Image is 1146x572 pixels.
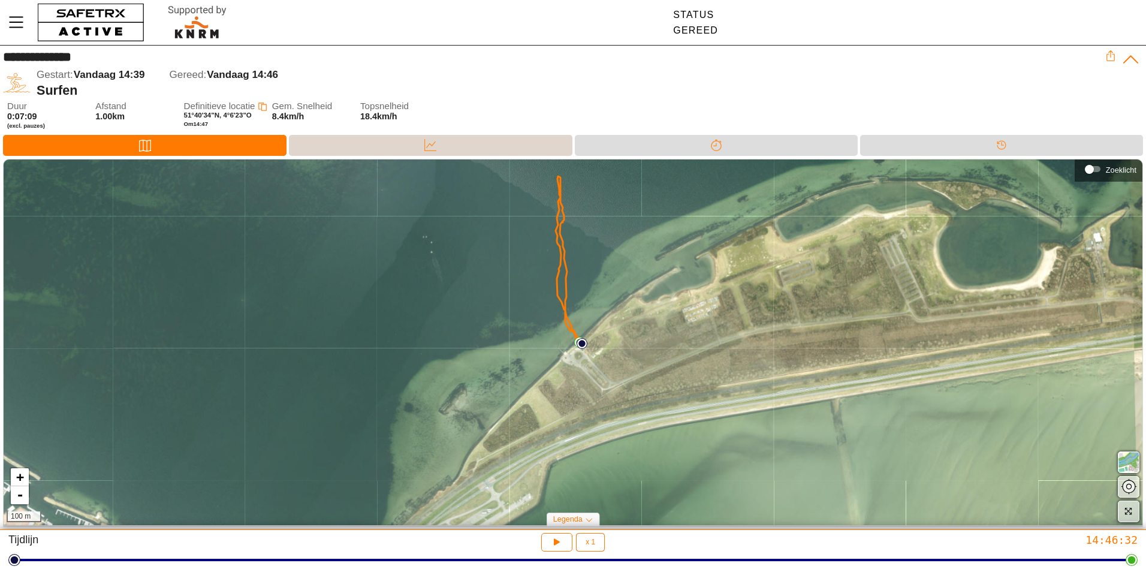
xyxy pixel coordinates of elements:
div: Kaart [3,135,286,156]
span: Gestart: [37,69,73,80]
span: Vandaag 14:46 [207,69,278,80]
div: Zoeklicht [1081,160,1136,178]
span: Gereed: [170,69,207,80]
span: 8.4km/h [272,112,304,121]
a: Zoom in [11,468,29,486]
div: Zoeklicht [1106,165,1136,174]
button: x 1 [576,533,605,552]
div: Gereed [673,25,718,36]
span: Duur [7,101,84,112]
span: 1.00km [95,112,125,121]
div: Surfen [37,83,1105,98]
img: PathEnd.svg [574,337,585,348]
div: Data [289,135,572,156]
img: RescueLogo.svg [154,3,240,42]
div: Tijdlijn [8,533,381,552]
span: Vandaag 14:39 [74,69,145,80]
span: 18.4km/h [360,112,397,121]
span: 51°40'34"N, 4°6'23"O [184,112,252,119]
img: SURFING.svg [3,69,31,97]
span: Legenda [553,515,583,523]
img: PathStart.svg [577,338,587,349]
span: Afstand [95,101,172,112]
div: Tijdlijn [860,135,1143,156]
a: Zoom out [11,486,29,504]
span: Gem. Snelheid [272,101,349,112]
span: (excl. pauzes) [7,122,84,130]
span: Om 14:47 [184,121,209,127]
span: 0:07:09 [7,112,37,121]
div: Splitsen [575,135,858,156]
div: Status [673,10,718,20]
span: Definitieve locatie [184,101,255,111]
div: 14:46:32 [765,533,1138,547]
span: x 1 [586,538,595,546]
div: 100 m [7,511,41,522]
span: Topsnelheid [360,101,437,112]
